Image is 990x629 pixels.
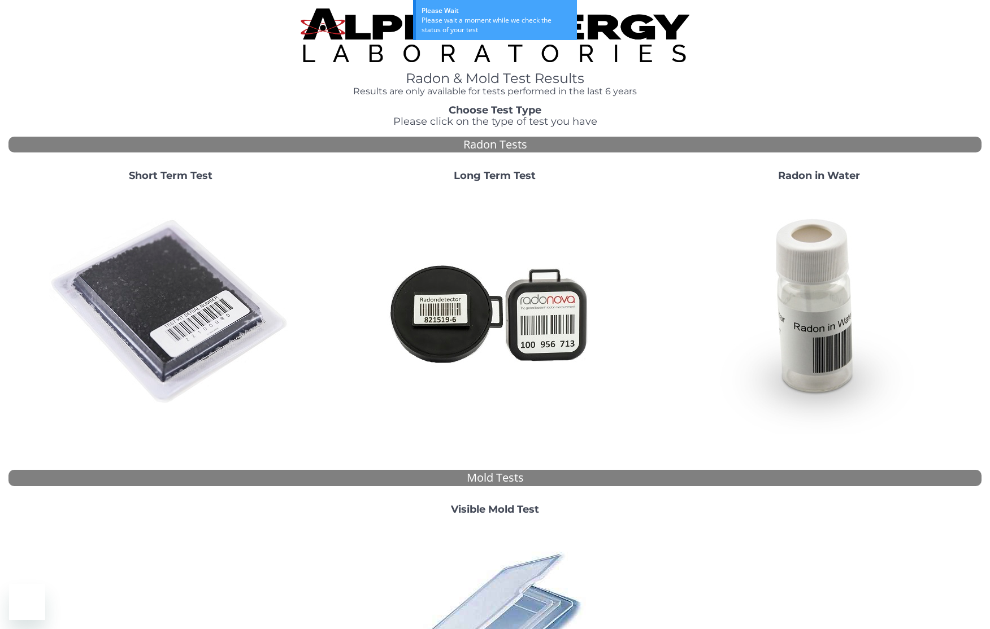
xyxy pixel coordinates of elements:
[9,584,45,620] iframe: Button to launch messaging window
[449,104,541,116] strong: Choose Test Type
[8,470,982,486] div: Mold Tests
[129,169,212,182] strong: Short Term Test
[778,169,860,182] strong: Radon in Water
[301,71,690,86] h1: Radon & Mold Test Results
[393,115,597,128] span: Please click on the type of test you have
[374,191,616,434] img: Radtrak2vsRadtrak3.jpg
[301,86,690,97] h4: Results are only available for tests performed in the last 6 years
[451,503,539,516] strong: Visible Mold Test
[301,8,690,62] img: TightCrop.jpg
[454,169,536,182] strong: Long Term Test
[49,191,292,434] img: ShortTerm.jpg
[422,6,571,15] div: Please Wait
[422,15,571,34] div: Please wait a moment while we check the status of your test
[8,137,982,153] div: Radon Tests
[698,191,941,434] img: RadoninWater.jpg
